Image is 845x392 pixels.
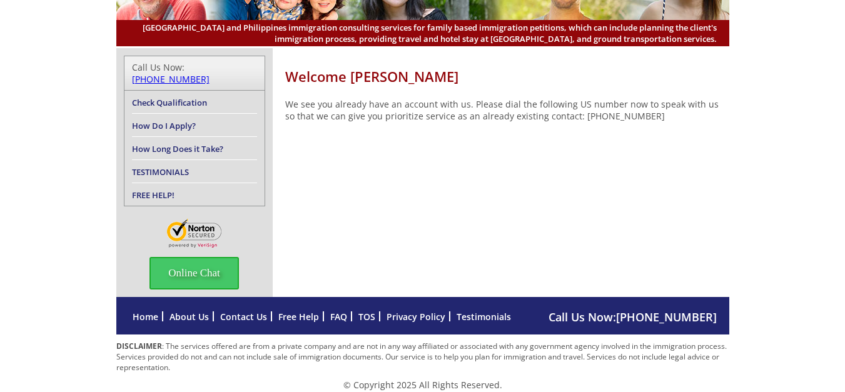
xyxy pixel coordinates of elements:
[358,311,375,323] a: TOS
[133,311,158,323] a: Home
[387,311,445,323] a: Privacy Policy
[116,379,729,391] p: © Copyright 2025 All Rights Reserved.
[132,97,207,108] a: Check Qualification
[330,311,347,323] a: FAQ
[132,166,189,178] a: TESTIMONIALS
[457,311,511,323] a: Testimonials
[549,309,717,324] span: Call Us Now:
[132,61,257,85] div: Call Us Now:
[149,257,239,289] span: Online Chat
[116,341,162,351] strong: DISCLAIMER
[129,22,717,44] span: [GEOGRAPHIC_DATA] and Philippines immigration consulting services for family based immigration pe...
[132,143,223,154] a: How Long Does it Take?
[132,120,196,131] a: How Do I Apply?
[170,311,209,323] a: About Us
[220,311,267,323] a: Contact Us
[278,311,319,323] a: Free Help
[116,341,729,373] p: : The services offered are from a private company and are not in any way affiliated or associated...
[132,73,210,85] a: [PHONE_NUMBER]
[132,189,175,201] a: FREE HELP!
[285,98,729,122] p: We see you already have an account with us. Please dial the following US number now to speak with...
[616,309,717,324] a: [PHONE_NUMBER]
[285,67,729,86] h1: Welcome [PERSON_NAME]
